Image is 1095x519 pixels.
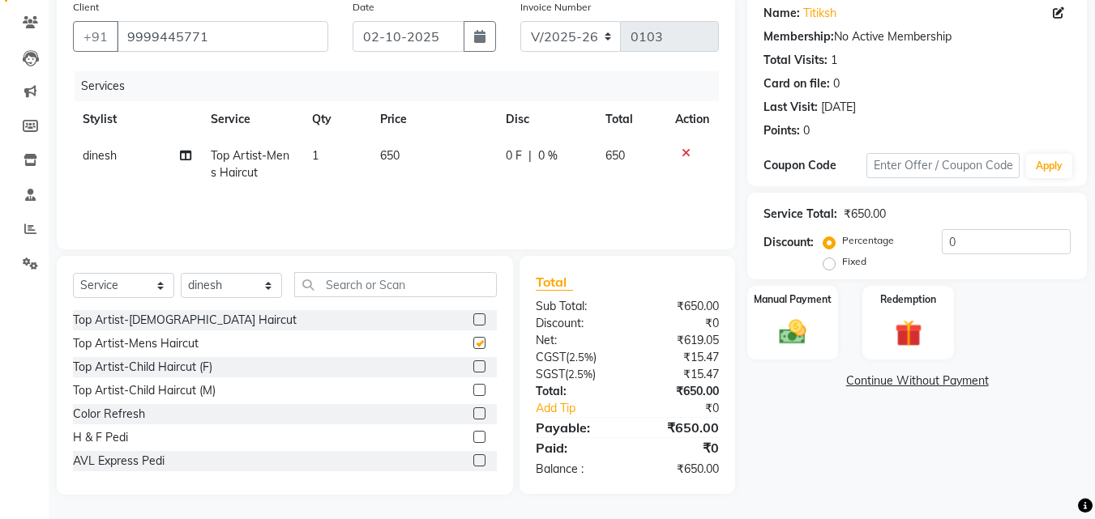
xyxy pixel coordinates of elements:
[764,234,814,251] div: Discount:
[568,368,592,381] span: 2.5%
[538,147,558,164] span: 0 %
[764,122,800,139] div: Points:
[764,5,800,22] div: Name:
[764,28,1071,45] div: No Active Membership
[627,298,731,315] div: ₹650.00
[524,461,627,478] div: Balance :
[842,254,866,269] label: Fixed
[83,148,117,163] span: dinesh
[866,153,1020,178] input: Enter Offer / Coupon Code
[380,148,400,163] span: 650
[506,147,522,164] span: 0 F
[75,71,731,101] div: Services
[73,359,212,376] div: Top Artist-Child Haircut (F)
[524,298,627,315] div: Sub Total:
[803,5,836,22] a: Titiksh
[831,52,837,69] div: 1
[605,148,625,163] span: 650
[764,157,866,174] div: Coupon Code
[596,101,666,138] th: Total
[536,350,566,364] span: CGST
[764,206,837,223] div: Service Total:
[821,99,856,116] div: [DATE]
[627,349,731,366] div: ₹15.47
[627,366,731,383] div: ₹15.47
[751,372,1084,389] a: Continue Without Payment
[645,400,732,417] div: ₹0
[627,332,731,349] div: ₹619.05
[524,438,627,457] div: Paid:
[887,317,930,350] img: _gift.svg
[842,233,894,248] label: Percentage
[524,383,627,400] div: Total:
[524,400,644,417] a: Add Tip
[73,453,165,470] div: AVL Express Pedi
[627,383,731,400] div: ₹650.00
[302,101,370,138] th: Qty
[496,101,596,138] th: Disc
[370,101,496,138] th: Price
[771,317,815,347] img: _cash.svg
[73,21,118,52] button: +91
[880,292,936,307] label: Redemption
[1026,154,1072,178] button: Apply
[627,461,731,478] div: ₹650.00
[524,315,627,332] div: Discount:
[73,429,128,446] div: H & F Pedi
[569,351,593,364] span: 2.5%
[536,274,573,291] span: Total
[803,122,810,139] div: 0
[665,101,719,138] th: Action
[524,349,627,366] div: ( )
[764,28,834,45] div: Membership:
[536,367,565,381] span: SGST
[73,382,216,399] div: Top Artist-Child Haircut (M)
[524,418,627,437] div: Payable:
[764,52,828,69] div: Total Visits:
[117,21,328,52] input: Search by Name/Mobile/Email/Code
[73,312,297,329] div: Top Artist-[DEMOGRAPHIC_DATA] Haircut
[211,148,289,180] span: Top Artist-Mens Haircut
[73,101,201,138] th: Stylist
[73,406,145,423] div: Color Refresh
[627,315,731,332] div: ₹0
[73,335,199,352] div: Top Artist-Mens Haircut
[524,366,627,383] div: ( )
[294,272,497,297] input: Search or Scan
[833,75,840,92] div: 0
[627,418,731,437] div: ₹650.00
[201,101,303,138] th: Service
[764,75,830,92] div: Card on file:
[524,332,627,349] div: Net:
[844,206,886,223] div: ₹650.00
[528,147,532,164] span: |
[764,99,818,116] div: Last Visit:
[312,148,319,163] span: 1
[754,292,832,307] label: Manual Payment
[627,438,731,457] div: ₹0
